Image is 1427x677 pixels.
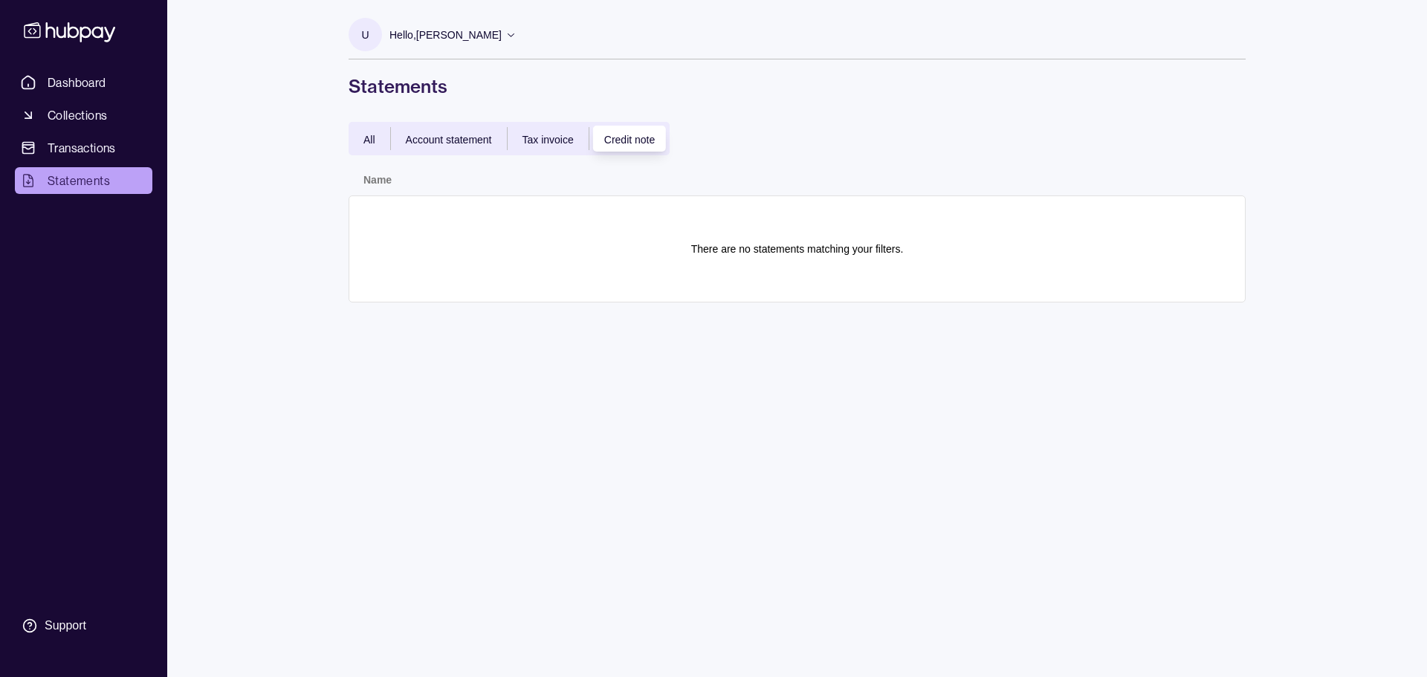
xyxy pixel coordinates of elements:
span: Transactions [48,139,116,157]
a: Collections [15,102,152,129]
h1: Statements [349,74,1246,98]
span: Tax invoice [522,134,574,146]
a: Transactions [15,135,152,161]
p: Name [363,174,392,186]
p: U [361,27,369,43]
span: Collections [48,106,107,124]
a: Dashboard [15,69,152,96]
span: Statements [48,172,110,190]
div: Support [45,618,86,634]
p: There are no statements matching your filters. [691,241,904,257]
span: Credit note [604,134,655,146]
p: Hello, [PERSON_NAME] [389,27,502,43]
span: Account statement [406,134,492,146]
a: Support [15,610,152,641]
a: Statements [15,167,152,194]
div: documentTypes [349,122,670,155]
span: Dashboard [48,74,106,91]
span: All [363,134,375,146]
